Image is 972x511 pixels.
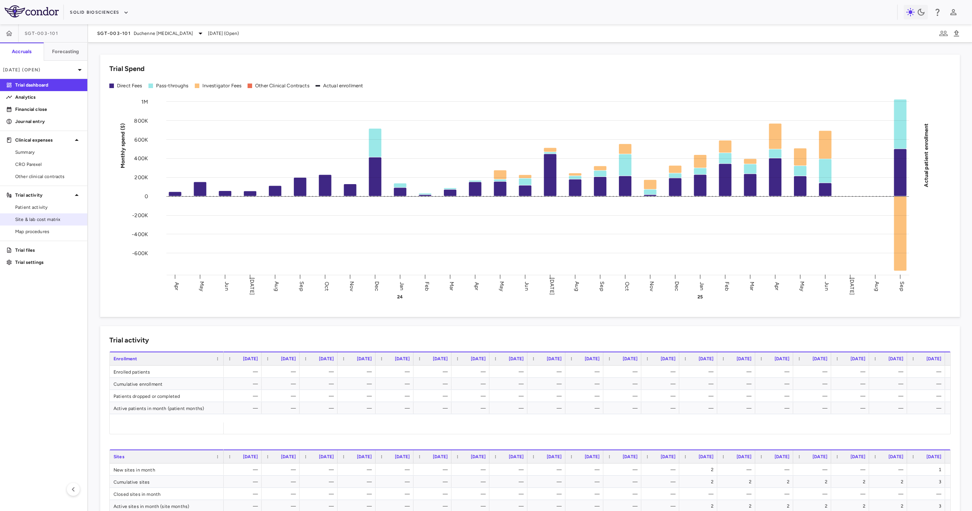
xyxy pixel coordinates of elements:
div: — [838,390,865,402]
span: Enrollment [114,356,137,361]
text: 24 [397,294,403,300]
span: [DATE] [926,356,941,361]
div: — [344,476,372,488]
span: [DATE] [888,454,903,459]
div: — [420,390,448,402]
div: — [382,378,410,390]
tspan: 0 [145,193,148,200]
span: [DATE] [926,454,941,459]
p: Journal entry [15,118,81,125]
div: — [800,402,827,414]
div: — [534,464,562,476]
div: — [534,390,562,402]
text: Mar [448,281,455,290]
text: Feb [724,281,730,290]
span: Summary [15,149,81,156]
span: [DATE] [737,356,751,361]
text: Jan [399,282,405,290]
div: — [344,464,372,476]
div: — [876,378,903,390]
text: Dec [374,281,380,291]
div: — [610,476,637,488]
div: — [876,366,903,378]
div: Active patients in month (patient months) [110,402,224,414]
div: — [762,366,789,378]
div: — [268,402,296,414]
div: Enrolled patients [110,366,224,377]
div: — [496,378,524,390]
div: — [572,402,600,414]
div: — [724,378,751,390]
span: Map procedures [15,228,81,235]
div: — [572,476,600,488]
div: — [838,402,865,414]
div: — [724,402,751,414]
div: — [496,390,524,402]
span: [DATE] [471,356,486,361]
tspan: 400K [134,155,148,162]
div: New sites in month [110,464,224,475]
span: [DATE] [509,454,524,459]
button: Solid Biosciences [70,6,128,19]
text: Nov [349,281,355,291]
div: — [344,390,372,402]
tspan: 1M [141,98,148,105]
div: — [648,378,675,390]
div: — [382,366,410,378]
span: [DATE] [585,356,600,361]
div: — [268,488,296,500]
div: — [420,402,448,414]
span: [DATE] [850,454,865,459]
div: Direct Fees [117,82,142,89]
span: [DATE] [471,454,486,459]
span: Other clinical contracts [15,173,81,180]
span: [DATE] [357,454,372,459]
text: Apr [174,282,180,290]
tspan: 800K [134,117,148,124]
div: — [838,378,865,390]
p: Clinical expenses [15,137,72,144]
span: [DATE] [509,356,524,361]
div: — [344,488,372,500]
p: Trial files [15,247,81,254]
div: — [800,488,827,500]
h6: Accruals [12,48,32,55]
span: [DATE] [319,454,334,459]
span: [DATE] [813,454,827,459]
div: — [876,488,903,500]
text: Oct [323,281,330,290]
div: — [610,464,637,476]
div: — [268,366,296,378]
div: — [876,402,903,414]
div: Pass-throughs [156,82,189,89]
div: — [306,488,334,500]
div: — [306,464,334,476]
div: — [762,390,789,402]
span: [DATE] [888,356,903,361]
div: 2 [762,476,789,488]
text: Jun [224,282,230,290]
p: Trial dashboard [15,82,81,88]
span: [DATE] [243,454,258,459]
div: — [610,378,637,390]
div: — [724,488,751,500]
span: [DATE] [850,356,865,361]
span: [DATE] [281,356,296,361]
div: Investigator Fees [202,82,242,89]
text: Oct [624,281,630,290]
div: — [610,402,637,414]
span: [DATE] [281,454,296,459]
span: [DATE] [433,454,448,459]
text: 25 [697,294,703,300]
div: — [648,488,675,500]
tspan: -200K [132,212,148,219]
span: [DATE] [243,356,258,361]
span: SGT-003-101 [97,30,131,36]
div: — [458,390,486,402]
text: May [199,281,205,291]
div: 3 [914,476,941,488]
div: — [648,464,675,476]
div: — [496,488,524,500]
div: — [344,402,372,414]
div: — [230,464,258,476]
